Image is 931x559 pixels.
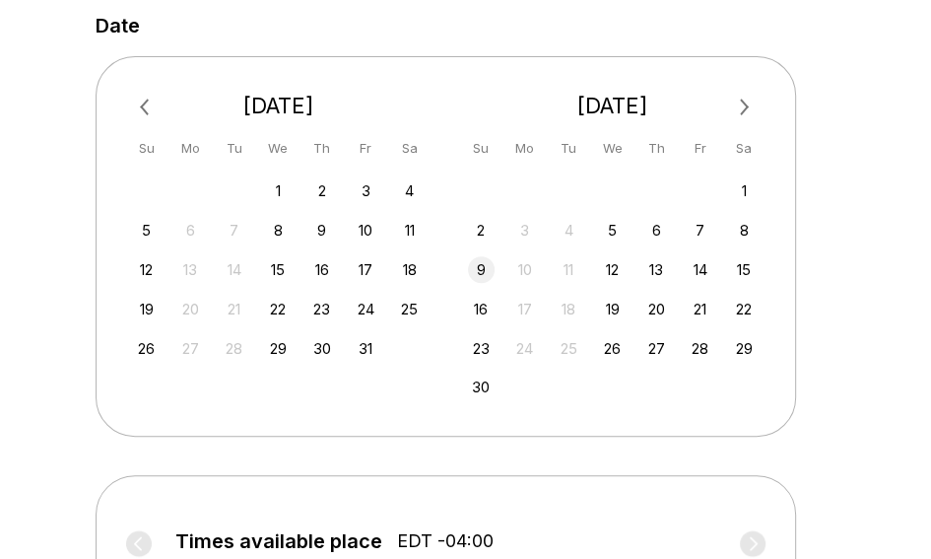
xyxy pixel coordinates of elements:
[175,530,382,552] span: Times available place
[731,256,758,283] div: Choose Saturday, November 15th, 2025
[468,135,495,162] div: Su
[133,256,160,283] div: Choose Sunday, October 12th, 2025
[599,135,626,162] div: We
[731,217,758,244] div: Choose Saturday, November 8th, 2025
[511,335,538,362] div: Not available Monday, November 24th, 2025
[599,296,626,322] div: Choose Wednesday, November 19th, 2025
[468,217,495,244] div: Choose Sunday, November 2nd, 2025
[133,135,160,162] div: Su
[221,296,247,322] div: Not available Tuesday, October 21st, 2025
[265,177,292,204] div: Choose Wednesday, October 1st, 2025
[643,217,670,244] div: Choose Thursday, November 6th, 2025
[396,177,423,204] div: Choose Saturday, October 4th, 2025
[96,15,140,36] label: Date
[468,256,495,283] div: Choose Sunday, November 9th, 2025
[731,135,758,162] div: Sa
[460,93,765,119] div: [DATE]
[643,256,670,283] div: Choose Thursday, November 13th, 2025
[353,256,379,283] div: Choose Friday, October 17th, 2025
[265,256,292,283] div: Choose Wednesday, October 15th, 2025
[511,296,538,322] div: Not available Monday, November 17th, 2025
[556,335,582,362] div: Not available Tuesday, November 25th, 2025
[221,256,247,283] div: Not available Tuesday, October 14th, 2025
[556,256,582,283] div: Not available Tuesday, November 11th, 2025
[177,296,204,322] div: Not available Monday, October 20th, 2025
[599,217,626,244] div: Choose Wednesday, November 5th, 2025
[643,335,670,362] div: Choose Thursday, November 27th, 2025
[599,335,626,362] div: Choose Wednesday, November 26th, 2025
[687,256,713,283] div: Choose Friday, November 14th, 2025
[221,217,247,244] div: Not available Tuesday, October 7th, 2025
[687,296,713,322] div: Choose Friday, November 21st, 2025
[308,296,335,322] div: Choose Thursday, October 23rd, 2025
[396,217,423,244] div: Choose Saturday, October 11th, 2025
[177,335,204,362] div: Not available Monday, October 27th, 2025
[308,217,335,244] div: Choose Thursday, October 9th, 2025
[731,335,758,362] div: Choose Saturday, November 29th, 2025
[468,296,495,322] div: Choose Sunday, November 16th, 2025
[643,296,670,322] div: Choose Thursday, November 20th, 2025
[308,177,335,204] div: Choose Thursday, October 2nd, 2025
[353,217,379,244] div: Choose Friday, October 10th, 2025
[353,135,379,162] div: Fr
[729,92,761,123] button: Next Month
[177,217,204,244] div: Not available Monday, October 6th, 2025
[131,92,163,123] button: Previous Month
[133,335,160,362] div: Choose Sunday, October 26th, 2025
[687,335,713,362] div: Choose Friday, November 28th, 2025
[308,256,335,283] div: Choose Thursday, October 16th, 2025
[265,335,292,362] div: Choose Wednesday, October 29th, 2025
[265,217,292,244] div: Choose Wednesday, October 8th, 2025
[556,296,582,322] div: Not available Tuesday, November 18th, 2025
[308,335,335,362] div: Choose Thursday, October 30th, 2025
[465,175,761,401] div: month 2025-11
[396,296,423,322] div: Choose Saturday, October 25th, 2025
[133,296,160,322] div: Choose Sunday, October 19th, 2025
[468,335,495,362] div: Choose Sunday, November 23rd, 2025
[221,335,247,362] div: Not available Tuesday, October 28th, 2025
[599,256,626,283] div: Choose Wednesday, November 12th, 2025
[265,296,292,322] div: Choose Wednesday, October 22nd, 2025
[511,217,538,244] div: Not available Monday, November 3rd, 2025
[556,135,582,162] div: Tu
[397,530,494,552] span: EDT -04:00
[131,175,427,362] div: month 2025-10
[133,217,160,244] div: Choose Sunday, October 5th, 2025
[396,135,423,162] div: Sa
[468,374,495,400] div: Choose Sunday, November 30th, 2025
[265,135,292,162] div: We
[353,335,379,362] div: Choose Friday, October 31st, 2025
[221,135,247,162] div: Tu
[687,217,713,244] div: Choose Friday, November 7th, 2025
[731,177,758,204] div: Choose Saturday, November 1st, 2025
[177,135,204,162] div: Mo
[511,256,538,283] div: Not available Monday, November 10th, 2025
[353,296,379,322] div: Choose Friday, October 24th, 2025
[731,296,758,322] div: Choose Saturday, November 22nd, 2025
[643,135,670,162] div: Th
[556,217,582,244] div: Not available Tuesday, November 4th, 2025
[687,135,713,162] div: Fr
[126,93,432,119] div: [DATE]
[353,177,379,204] div: Choose Friday, October 3rd, 2025
[396,256,423,283] div: Choose Saturday, October 18th, 2025
[177,256,204,283] div: Not available Monday, October 13th, 2025
[511,135,538,162] div: Mo
[308,135,335,162] div: Th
